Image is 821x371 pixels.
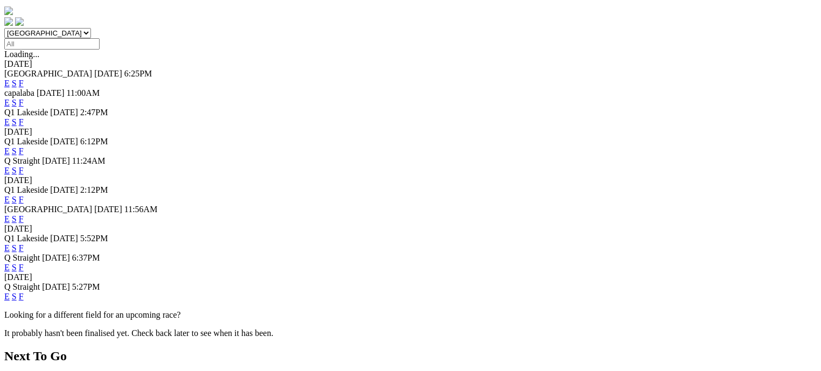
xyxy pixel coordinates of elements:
[19,146,24,156] a: F
[80,185,108,194] span: 2:12PM
[19,166,24,175] a: F
[12,243,17,253] a: S
[15,17,24,26] img: twitter.svg
[94,205,122,214] span: [DATE]
[42,156,70,165] span: [DATE]
[4,156,40,165] span: Q Straight
[50,108,78,117] span: [DATE]
[4,6,13,15] img: logo-grsa-white.png
[12,292,17,301] a: S
[4,69,92,78] span: [GEOGRAPHIC_DATA]
[124,205,158,214] span: 11:56AM
[80,108,108,117] span: 2:47PM
[80,234,108,243] span: 5:52PM
[4,349,817,363] h2: Next To Go
[42,282,70,291] span: [DATE]
[4,263,10,272] a: E
[12,146,17,156] a: S
[12,214,17,223] a: S
[72,253,100,262] span: 6:37PM
[12,79,17,88] a: S
[4,272,817,282] div: [DATE]
[4,127,817,137] div: [DATE]
[12,195,17,204] a: S
[4,108,48,117] span: Q1 Lakeside
[4,98,10,107] a: E
[50,185,78,194] span: [DATE]
[50,137,78,146] span: [DATE]
[19,98,24,107] a: F
[4,38,100,50] input: Select date
[67,88,100,97] span: 11:00AM
[4,234,48,243] span: Q1 Lakeside
[94,69,122,78] span: [DATE]
[12,98,17,107] a: S
[4,176,817,185] div: [DATE]
[4,328,273,338] partial: It probably hasn't been finalised yet. Check back later to see when it has been.
[4,146,10,156] a: E
[19,79,24,88] a: F
[72,282,100,291] span: 5:27PM
[72,156,106,165] span: 11:24AM
[80,137,108,146] span: 6:12PM
[4,253,40,262] span: Q Straight
[4,88,34,97] span: capalaba
[4,292,10,301] a: E
[19,243,24,253] a: F
[19,214,24,223] a: F
[19,195,24,204] a: F
[4,224,817,234] div: [DATE]
[12,166,17,175] a: S
[4,282,40,291] span: Q Straight
[4,79,10,88] a: E
[12,117,17,127] a: S
[19,292,24,301] a: F
[19,117,24,127] a: F
[4,185,48,194] span: Q1 Lakeside
[4,50,39,59] span: Loading...
[4,243,10,253] a: E
[4,310,817,320] p: Looking for a different field for an upcoming race?
[4,117,10,127] a: E
[19,263,24,272] a: F
[42,253,70,262] span: [DATE]
[50,234,78,243] span: [DATE]
[4,214,10,223] a: E
[4,17,13,26] img: facebook.svg
[4,205,92,214] span: [GEOGRAPHIC_DATA]
[4,195,10,204] a: E
[4,137,48,146] span: Q1 Lakeside
[124,69,152,78] span: 6:25PM
[12,263,17,272] a: S
[37,88,65,97] span: [DATE]
[4,59,817,69] div: [DATE]
[4,166,10,175] a: E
